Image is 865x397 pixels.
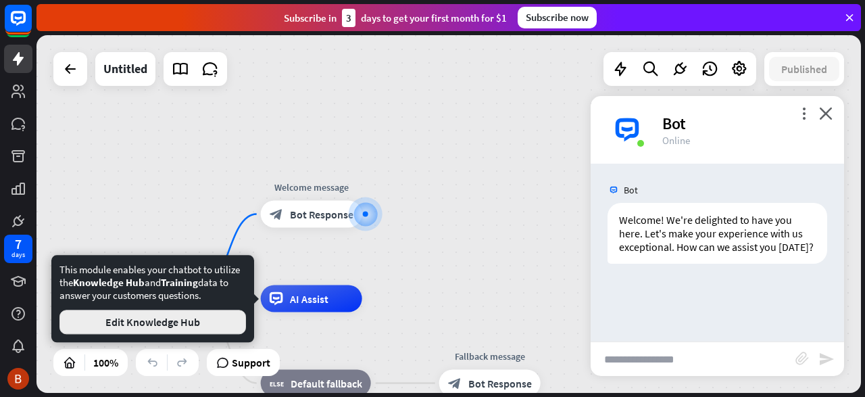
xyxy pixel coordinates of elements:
[73,276,145,289] span: Knowledge Hub
[290,208,353,221] span: Bot Response
[284,9,507,27] div: Subscribe in days to get your first month for $1
[89,352,122,373] div: 100%
[448,377,462,390] i: block_bot_response
[662,113,828,134] div: Bot
[270,208,283,221] i: block_bot_response
[15,238,22,250] div: 7
[270,377,284,390] i: block_fallback
[342,9,355,27] div: 3
[290,292,328,306] span: AI Assist
[818,351,835,367] i: send
[769,57,839,81] button: Published
[232,352,270,373] span: Support
[518,7,597,28] div: Subscribe now
[608,203,827,264] div: Welcome! We're delighted to have you here. Let's make your experience with us exceptional. How ca...
[11,5,51,46] button: Open LiveChat chat widget
[797,107,810,120] i: more_vert
[4,235,32,263] a: 7 days
[251,181,372,194] div: Welcome message
[468,377,532,390] span: Bot Response
[429,350,551,363] div: Fallback message
[795,352,809,365] i: block_attachment
[291,377,362,390] span: Default fallback
[103,52,147,86] div: Untitled
[662,134,828,147] div: Online
[161,276,198,289] span: Training
[11,250,25,260] div: days
[59,263,246,334] div: This module enables your chatbot to utilize the and data to answer your customers questions.
[819,107,833,120] i: close
[624,184,638,196] span: Bot
[59,310,246,334] button: Edit Knowledge Hub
